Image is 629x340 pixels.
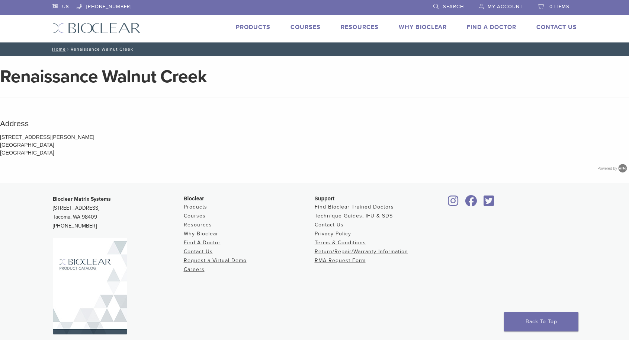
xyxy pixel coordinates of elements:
a: Resources [184,222,212,228]
a: Bioclear [463,200,480,207]
span: My Account [488,4,523,10]
img: Bioclear [52,23,141,34]
a: Find A Doctor [184,239,221,246]
a: Technique Guides, IFU & SDS [315,213,393,219]
a: Request a Virtual Demo [184,257,247,264]
a: Careers [184,266,205,273]
a: Return/Repair/Warranty Information [315,248,408,255]
a: Bioclear [446,200,461,207]
a: Products [184,204,207,210]
a: Courses [184,213,206,219]
a: RMA Request Form [315,257,366,264]
strong: Bioclear Matrix Systems [53,196,111,202]
a: Contact Us [536,23,577,31]
a: Contact Us [184,248,213,255]
a: Contact Us [315,222,344,228]
a: Resources [341,23,379,31]
a: Why Bioclear [399,23,447,31]
a: Home [50,47,66,52]
span: Bioclear [184,196,204,201]
a: Powered by [597,166,629,171]
a: Courses [291,23,321,31]
img: Bioclear [53,238,127,334]
span: Support [315,196,335,201]
p: [STREET_ADDRESS] Tacoma, WA 98409 [PHONE_NUMBER] [53,195,184,231]
a: Privacy Policy [315,231,351,237]
nav: Renaissance Walnut Creek [47,42,583,56]
span: 0 items [549,4,569,10]
span: Search [443,4,464,10]
a: Find Bioclear Trained Doctors [315,204,394,210]
a: Terms & Conditions [315,239,366,246]
a: Back To Top [504,312,578,331]
img: Arlo training & Event Software [617,163,628,174]
a: Bioclear [481,200,497,207]
a: Products [236,23,270,31]
a: Find A Doctor [467,23,516,31]
a: Why Bioclear [184,231,218,237]
span: / [66,47,71,51]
